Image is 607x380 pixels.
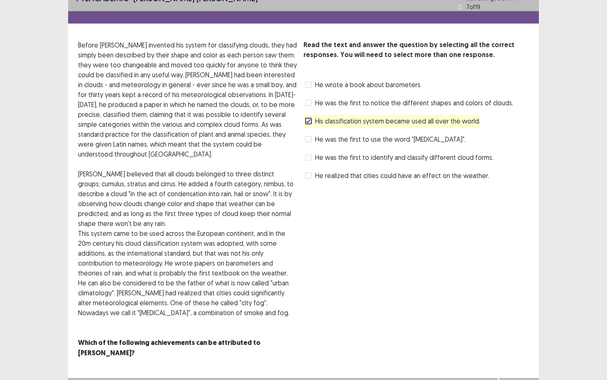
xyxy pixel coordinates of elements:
[315,134,466,144] span: He was the first to use the word "[MEDICAL_DATA]".
[78,40,297,159] p: Before [PERSON_NAME] invented his system for classifying clouds, they had simply been described b...
[315,152,493,162] span: He was the first to identify and classify different cloud forms.
[78,338,261,357] strong: Which of the following achievements can be attributed to [PERSON_NAME]?
[315,98,513,108] span: He was the first to notice the different shapes and colors of clouds.
[315,80,422,90] span: He wrote a book about barometers.
[303,40,529,60] p: Read the text and answer the question by selecting all the correct responses. You will need to se...
[466,2,480,11] p: 7 of 19
[315,116,480,126] span: His classification system became used all over the world.
[78,228,297,318] p: This system came to be used across the European continent, and in the 20m century his cloud class...
[78,169,297,228] p: [PERSON_NAME] believed that all clouds belonged to three distinct groups; cumulus, stratus and ci...
[315,171,489,180] span: He realized that cities could have an effect on the weather.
